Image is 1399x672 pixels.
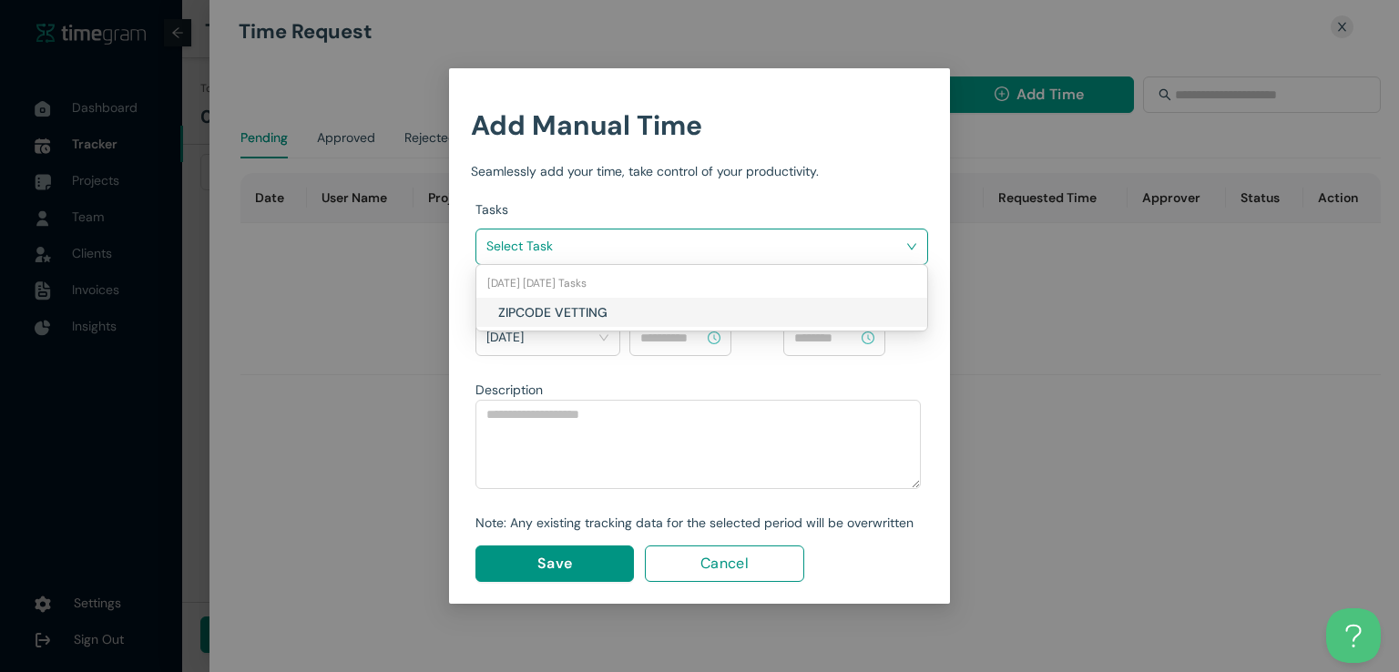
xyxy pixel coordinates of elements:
div: Tasks [475,199,928,219]
div: 12-09-2025 Friday Tasks [476,269,927,298]
span: Today [486,323,609,352]
iframe: Toggle Customer Support [1326,608,1381,663]
button: Save [475,545,634,582]
div: Note: Any existing tracking data for the selected period will be overwritten [475,513,921,533]
h1: Add Manual Time [471,104,928,147]
span: Cancel [700,552,749,575]
span: Save [537,552,572,575]
div: Seamlessly add your time, take control of your productivity. [471,161,928,181]
button: Cancel [645,545,803,582]
div: Description [475,380,921,400]
h1: ZIPCODE VETTING [498,302,712,322]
